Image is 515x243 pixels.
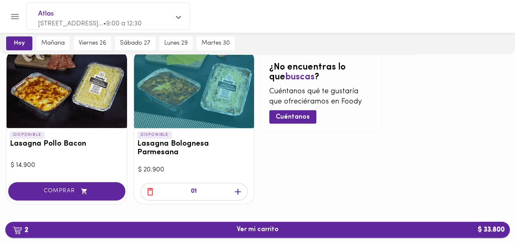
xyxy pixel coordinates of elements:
[79,40,106,47] span: viernes 26
[41,40,65,47] span: mañana
[36,36,70,50] button: mañana
[11,161,123,170] div: $ 14.900
[8,225,33,235] b: 2
[5,222,510,238] button: 2Ver mi carrito$ 33.800
[5,7,25,27] button: Menu
[38,20,142,27] span: [STREET_ADDRESS]... • 9:00 a 12:30
[134,50,254,128] div: Lasagna Bolognesa Parmesana
[473,222,510,238] b: $ 33.800
[38,9,170,19] span: Atlas
[159,36,193,50] button: lunes 29
[120,40,150,47] span: sábado 27
[74,36,111,50] button: viernes 26
[191,187,197,196] p: 01
[269,110,316,124] button: Cuéntanos
[137,131,172,139] p: DISPONIBLE
[13,226,22,234] img: cart.png
[285,72,315,82] span: buscas
[115,36,155,50] button: sábado 27
[8,182,125,200] button: COMPRAR
[12,40,27,47] span: hoy
[7,50,127,128] div: Lasagna Pollo Bacon
[202,40,230,47] span: martes 30
[197,36,235,50] button: martes 30
[137,140,251,157] h3: Lasagna Bolognesa Parmesana
[6,36,32,50] button: hoy
[269,63,373,82] h2: ¿No encuentras lo que ?
[10,140,124,148] h3: Lasagna Pollo Bacon
[269,87,373,108] p: Cuéntanos qué te gustaría que ofreciéramos en Foody
[10,131,45,139] p: DISPONIBLE
[18,188,115,195] span: COMPRAR
[164,40,188,47] span: lunes 29
[237,226,279,234] span: Ver mi carrito
[276,113,310,121] span: Cuéntanos
[138,165,250,175] div: $ 20.900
